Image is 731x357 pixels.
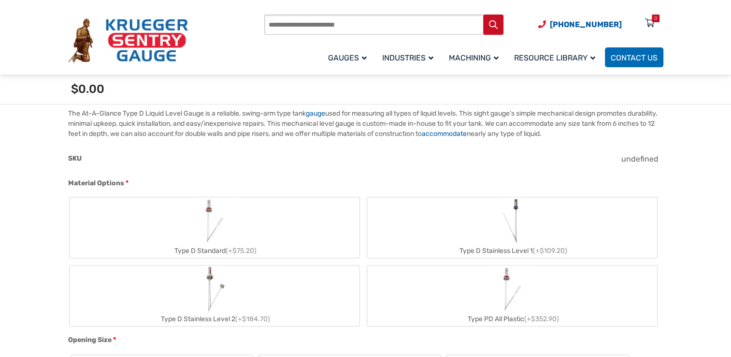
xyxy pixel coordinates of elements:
[68,154,82,163] span: SKU
[68,336,112,344] span: Opening Size
[68,179,124,187] span: Material Options
[367,312,657,326] div: Type PD All Plastic
[322,46,376,69] a: Gauges
[376,46,443,69] a: Industries
[367,197,657,258] label: Type D Stainless Level 1
[538,18,622,30] a: Phone Number (920) 434-8860
[235,315,270,323] span: (+$184.70)
[71,82,104,96] span: $0.00
[605,47,663,67] a: Contact Us
[68,18,188,63] img: Krueger Sentry Gauge
[449,53,499,62] span: Machining
[499,197,525,244] img: Chemical Sight Gauge
[654,15,657,22] div: 0
[367,244,657,258] div: Type D Stainless Level 1
[328,53,367,62] span: Gauges
[306,109,325,118] a: gauge
[226,247,257,255] span: (+$75.20)
[514,53,595,62] span: Resource Library
[443,46,508,69] a: Machining
[532,247,567,255] span: (+$109.20)
[621,154,659,164] span: undefined
[422,130,467,138] a: accommodate
[367,266,657,326] label: Type PD All Plastic
[70,197,359,258] label: Type D Standard
[524,315,559,323] span: (+$352.90)
[382,53,433,62] span: Industries
[508,46,605,69] a: Resource Library
[68,108,663,139] p: The At-A-Glance Type D Liquid Level Gauge is a reliable, swing-arm type tank used for measuring a...
[70,312,359,326] div: Type D Stainless Level 2
[70,244,359,258] div: Type D Standard
[126,178,129,188] abbr: required
[113,335,116,345] abbr: required
[70,266,359,326] label: Type D Stainless Level 2
[550,20,622,29] span: [PHONE_NUMBER]
[611,53,658,62] span: Contact Us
